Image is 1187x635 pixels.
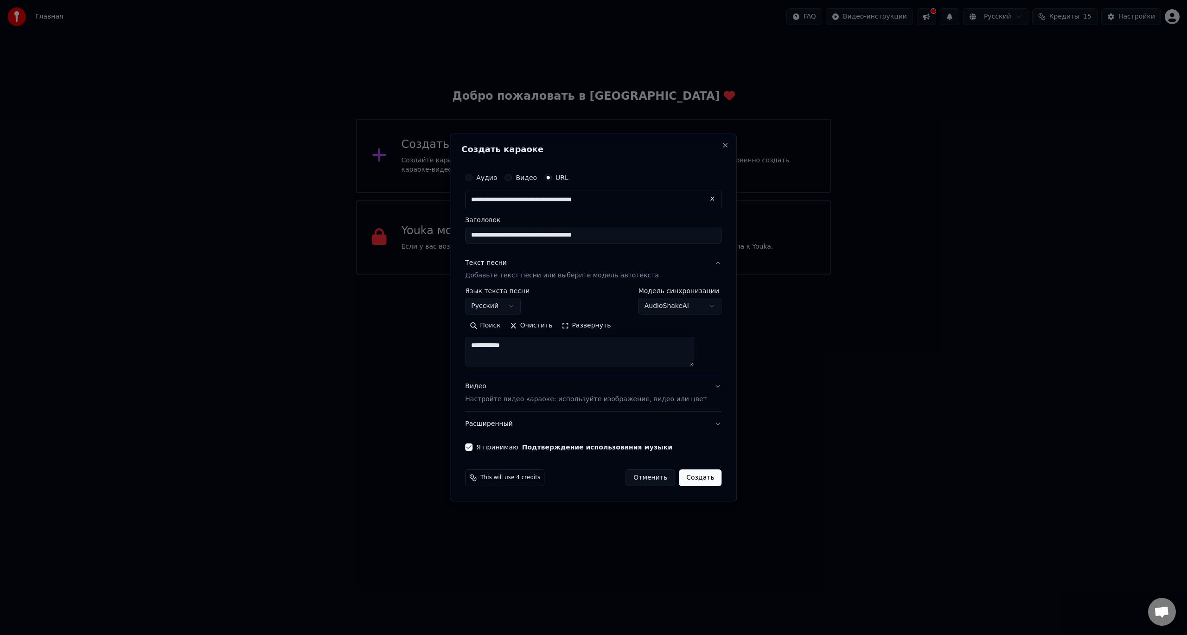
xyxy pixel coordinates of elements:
[557,319,615,334] button: Развернуть
[465,271,659,281] p: Добавьте текст песни или выберите модель автотекста
[465,288,530,295] label: Язык текста песни
[465,251,721,288] button: Текст песниДобавьте текст песни или выберите модель автотекста
[505,319,557,334] button: Очистить
[679,469,721,486] button: Создать
[465,375,721,412] button: ВидеоНастройте видео караоке: используйте изображение, видео или цвет
[465,319,505,334] button: Поиск
[465,258,507,268] div: Текст песни
[638,288,722,295] label: Модель синхронизации
[465,395,707,404] p: Настройте видео караоке: используйте изображение, видео или цвет
[555,174,568,181] label: URL
[516,174,537,181] label: Видео
[480,474,540,481] span: This will use 4 credits
[465,288,721,374] div: Текст песниДобавьте текст песни или выберите модель автотекста
[522,444,672,450] button: Я принимаю
[465,382,707,404] div: Видео
[465,217,721,223] label: Заголовок
[476,174,497,181] label: Аудио
[461,145,725,154] h2: Создать караоке
[476,444,672,450] label: Я принимаю
[625,469,675,486] button: Отменить
[465,412,721,436] button: Расширенный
